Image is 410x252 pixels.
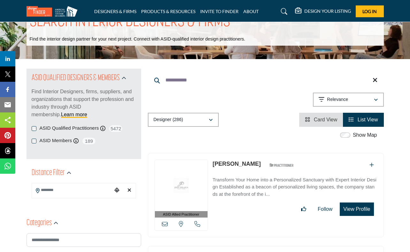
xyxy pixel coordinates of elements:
[32,139,36,143] input: ASID Members checkbox
[369,162,374,168] a: Add To List
[155,160,208,211] img: Jody Deluca
[200,9,239,14] a: INVITE TO FINDER
[349,117,378,122] a: View List
[340,202,374,216] button: View Profile
[32,88,136,118] p: Find Interior Designers, firms, suppliers, and organizations that support the profession and indu...
[275,6,292,17] a: Search
[32,73,120,84] h2: ASID QUALIFIED DESIGNERS & MEMBERS
[353,131,377,139] label: Show Map
[112,184,121,197] div: Choose your current location
[314,203,337,216] button: Follow
[27,218,52,229] h2: Categories
[299,113,343,127] li: Card View
[32,184,112,196] input: Search Location
[27,6,81,17] img: Site Logo
[148,73,384,88] input: Search Keyword
[213,172,377,198] a: Transform Your Home into a Personalized Sanctuary with Expert Interior Design Established as a be...
[356,5,384,17] button: Log In
[61,112,87,117] a: Learn more
[327,96,348,103] p: Relevance
[362,9,377,14] span: Log In
[267,161,296,169] img: ASID Qualified Practitioners Badge Icon
[32,126,36,131] input: ASID Qualified Practitioners checkbox
[27,233,141,247] input: Search Category
[243,9,259,14] a: ABOUT
[30,12,230,32] h1: SEARCH INTERIOR DESIGNERS & FIRMS
[30,36,245,42] p: Find the interior design partner for your next project. Connect with ASID-qualified interior desi...
[40,125,99,132] label: ASID Qualified Practitioners
[213,176,377,198] p: Transform Your Home into a Personalized Sanctuary with Expert Interior Design Established as a be...
[109,125,123,133] span: 5472
[82,137,96,145] span: 189
[154,117,183,123] p: Designer (286)
[155,160,208,218] a: ASID Allied Practitioner
[314,117,338,122] span: Card View
[313,93,384,107] button: Relevance
[32,167,65,179] h2: Distance Filter
[125,184,134,197] div: Clear search location
[163,212,199,217] span: ASID Allied Practitioner
[148,113,219,127] button: Designer (286)
[304,8,351,14] h5: DESIGN YOUR LISTING
[141,9,195,14] a: PRODUCTS & RESOURCES
[213,161,261,167] a: [PERSON_NAME]
[305,117,337,122] a: View Card
[40,137,72,144] label: ASID Members
[295,8,351,15] div: DESIGN YOUR LISTING
[297,203,310,216] button: Like listing
[343,113,383,127] li: List View
[213,160,261,168] p: Jody Deluca
[94,9,136,14] a: DESIGNERS & FIRMS
[358,117,378,122] span: List View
